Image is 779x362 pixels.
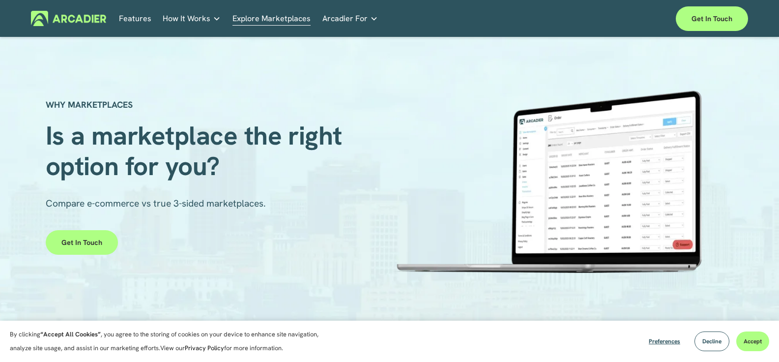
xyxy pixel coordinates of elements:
[46,99,133,110] strong: WHY MARKETPLACES
[40,330,101,338] strong: “Accept All Cookies”
[702,337,721,345] span: Decline
[46,230,118,255] a: Get in touch
[649,337,680,345] span: Preferences
[744,337,762,345] span: Accept
[676,6,748,31] a: Get in touch
[46,119,349,183] span: Is a marketplace the right option for you?
[119,11,151,26] a: Features
[163,12,210,26] span: How It Works
[232,11,311,26] a: Explore Marketplaces
[10,328,329,355] p: By clicking , you agree to the storing of cookies on your device to enhance site navigation, anal...
[694,332,729,351] button: Decline
[322,12,368,26] span: Arcadier For
[322,11,378,26] a: folder dropdown
[46,197,266,210] span: Compare e-commerce vs true 3-sided marketplaces.
[641,332,688,351] button: Preferences
[736,332,769,351] button: Accept
[31,11,106,26] img: Arcadier
[185,344,224,352] a: Privacy Policy
[163,11,221,26] a: folder dropdown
